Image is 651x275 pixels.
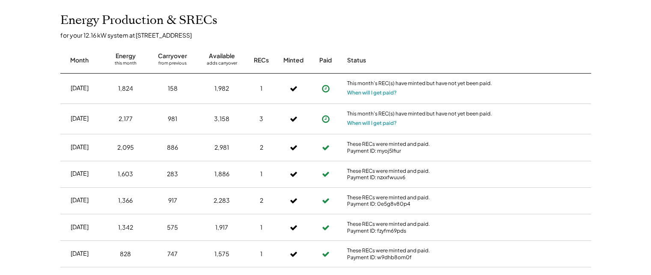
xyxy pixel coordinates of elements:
div: 747 [167,250,178,258]
div: Status [347,56,493,65]
div: Paid [319,56,332,65]
div: 575 [167,223,178,232]
div: 1 [260,84,262,93]
div: 1,982 [214,84,229,93]
div: 2,177 [119,115,133,123]
div: Month [70,56,89,65]
div: adds carryover [207,60,237,69]
h2: Energy Production & SRECs [60,13,217,28]
div: [DATE] [71,143,89,151]
div: [DATE] [71,223,89,231]
div: 3,158 [214,115,229,123]
div: 1,917 [215,223,228,232]
div: 3 [259,115,263,123]
button: Payment approved, but not yet initiated. [319,112,332,125]
div: 1,603 [118,170,133,178]
div: 2 [260,143,263,152]
div: 2 [260,196,263,205]
div: 2,283 [214,196,230,205]
div: [DATE] [71,196,89,204]
div: 1,824 [118,84,133,93]
div: 1,575 [214,250,229,258]
div: Minted [283,56,303,65]
div: 1 [260,170,262,178]
div: 2,981 [214,143,229,152]
div: [DATE] [71,169,89,178]
div: 1,366 [118,196,133,205]
div: 828 [120,250,131,258]
div: this month [115,60,137,69]
div: for your 12.16 kW system at [STREET_ADDRESS] [60,31,600,39]
div: 917 [168,196,177,205]
div: Carryover [158,52,187,60]
div: These RECs were minted and paid. Payment ID: myoj5lfiur [347,141,493,154]
div: [DATE] [71,249,89,258]
div: Energy [116,52,136,60]
div: RECs [254,56,269,65]
div: [DATE] [71,114,89,123]
div: 1,342 [118,223,133,232]
div: 2,095 [117,143,134,152]
div: 1 [260,223,262,232]
div: 1 [260,250,262,258]
div: 1,886 [214,170,229,178]
div: This month's REC(s) have minted but have not yet been paid. [347,80,493,89]
div: from previous [158,60,187,69]
div: These RECs were minted and paid. Payment ID: w9dhb8om0f [347,247,493,260]
div: These RECs were minted and paid. Payment ID: fzyfm69pds [347,221,493,234]
div: These RECs were minted and paid. Payment ID: 0e5g8v80p4 [347,194,493,207]
button: Payment approved, but not yet initiated. [319,82,332,95]
div: [DATE] [71,84,89,92]
div: This month's REC(s) have minted but have not yet been paid. [347,110,493,119]
div: 283 [167,170,178,178]
div: 886 [167,143,178,152]
button: When will I get paid? [347,89,397,97]
div: These RECs were minted and paid. Payment ID: nzxxfwuuv6 [347,168,493,181]
div: Available [209,52,235,60]
button: When will I get paid? [347,119,397,127]
div: 158 [168,84,178,93]
div: 981 [168,115,177,123]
